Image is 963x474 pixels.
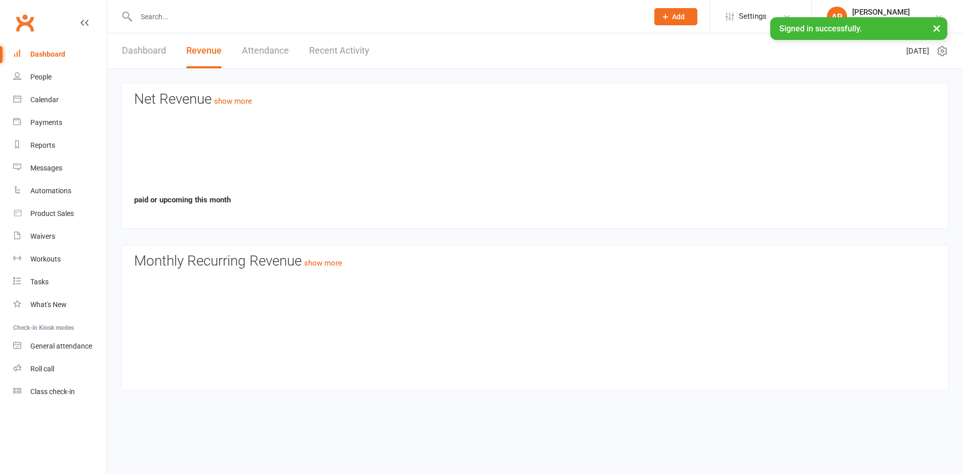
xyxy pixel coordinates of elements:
a: show more [304,258,342,268]
div: Automations [30,187,71,195]
a: Recent Activity [309,33,369,68]
h3: Monthly Recurring Revenue [134,253,936,269]
div: Product Sales [30,209,74,218]
a: People [13,66,107,89]
div: People [30,73,52,81]
button: × [928,17,946,39]
a: General attendance kiosk mode [13,335,107,358]
span: Signed in successfully. [779,24,862,33]
a: Class kiosk mode [13,380,107,403]
a: Roll call [13,358,107,380]
a: Waivers [13,225,107,248]
div: Calendar [30,96,59,104]
div: Dashboard [30,50,65,58]
div: Tasks [30,278,49,286]
a: Automations [13,180,107,202]
div: [PERSON_NAME] [852,8,910,17]
a: Dashboard [122,33,166,68]
div: Workouts [30,255,61,263]
div: The Weight Rm [852,17,910,26]
a: Reports [13,134,107,157]
a: Dashboard [13,43,107,66]
input: Search... [133,10,641,24]
div: Reports [30,141,55,149]
div: What's New [30,300,67,309]
button: Add [654,8,697,25]
span: [DATE] [906,45,929,57]
a: Attendance [242,33,289,68]
a: Workouts [13,248,107,271]
strong: paid or upcoming this month [134,195,231,204]
div: General attendance [30,342,92,350]
div: Payments [30,118,62,126]
a: Calendar [13,89,107,111]
a: Clubworx [12,10,37,35]
span: Settings [739,5,767,28]
div: AR [827,7,847,27]
div: Roll call [30,365,54,373]
div: Waivers [30,232,55,240]
a: What's New [13,293,107,316]
div: Class check-in [30,387,75,396]
a: show more [214,97,252,106]
a: Product Sales [13,202,107,225]
a: Revenue [186,33,222,68]
a: Tasks [13,271,107,293]
div: Messages [30,164,62,172]
a: Messages [13,157,107,180]
a: Payments [13,111,107,134]
span: Add [672,13,685,21]
h3: Net Revenue [134,92,936,107]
